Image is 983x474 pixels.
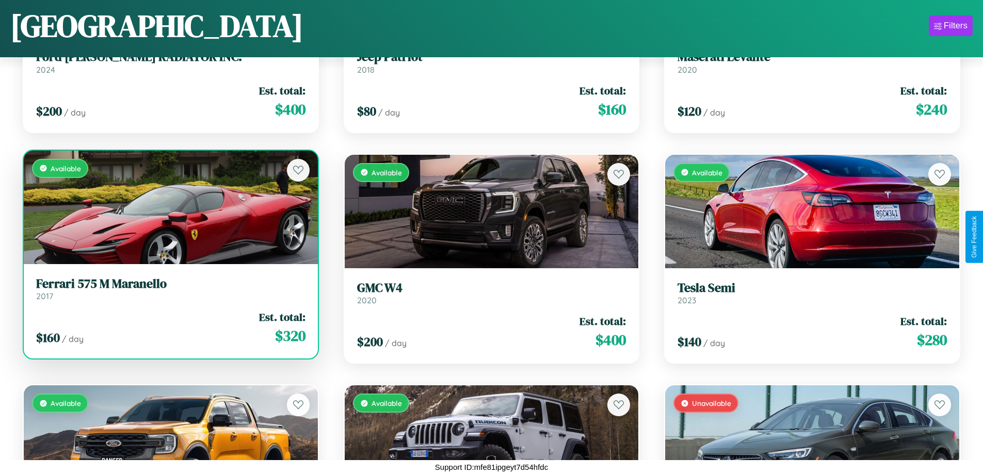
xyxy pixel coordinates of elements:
span: Unavailable [692,399,731,407]
span: / day [64,107,86,118]
h3: Jeep Patriot [357,50,626,64]
span: Available [51,164,81,173]
a: Ford [PERSON_NAME] RADIATOR INC.2024 [36,50,305,75]
a: Ferrari 575 M Maranello2017 [36,276,305,302]
span: / day [703,107,725,118]
span: $ 200 [357,333,383,350]
span: Est. total: [579,314,626,329]
h1: [GEOGRAPHIC_DATA] [10,5,303,47]
span: 2018 [357,64,375,75]
span: $ 160 [36,329,60,346]
div: Give Feedback [971,216,978,258]
h3: Ford [PERSON_NAME] RADIATOR INC. [36,50,305,64]
span: Available [372,399,402,407]
span: 2020 [678,64,697,75]
h3: Tesla Semi [678,281,947,296]
div: Filters [944,21,968,31]
span: 2024 [36,64,55,75]
span: / day [385,338,407,348]
h3: Ferrari 575 M Maranello [36,276,305,291]
span: Est. total: [900,314,947,329]
p: Support ID: mfe81ipgeyt7d54hfdc [435,460,548,474]
span: 2017 [36,291,53,301]
span: / day [378,107,400,118]
h3: Maserati Levante [678,50,947,64]
span: $ 200 [36,103,62,120]
span: Est. total: [900,83,947,98]
span: $ 280 [917,330,947,350]
span: $ 400 [595,330,626,350]
a: Tesla Semi2023 [678,281,947,306]
span: Available [51,399,81,407]
span: 2020 [357,295,377,305]
h3: GMC W4 [357,281,626,296]
span: $ 80 [357,103,376,120]
span: Est. total: [259,309,305,324]
span: / day [62,334,84,344]
span: $ 120 [678,103,701,120]
span: $ 400 [275,99,305,120]
a: GMC W42020 [357,281,626,306]
span: $ 140 [678,333,701,350]
span: Available [372,168,402,177]
span: $ 240 [916,99,947,120]
a: Jeep Patriot2018 [357,50,626,75]
span: Est. total: [579,83,626,98]
span: $ 320 [275,325,305,346]
button: Filters [929,15,973,36]
span: Est. total: [259,83,305,98]
a: Maserati Levante2020 [678,50,947,75]
span: / day [703,338,725,348]
span: $ 160 [598,99,626,120]
span: 2023 [678,295,696,305]
span: Available [692,168,722,177]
